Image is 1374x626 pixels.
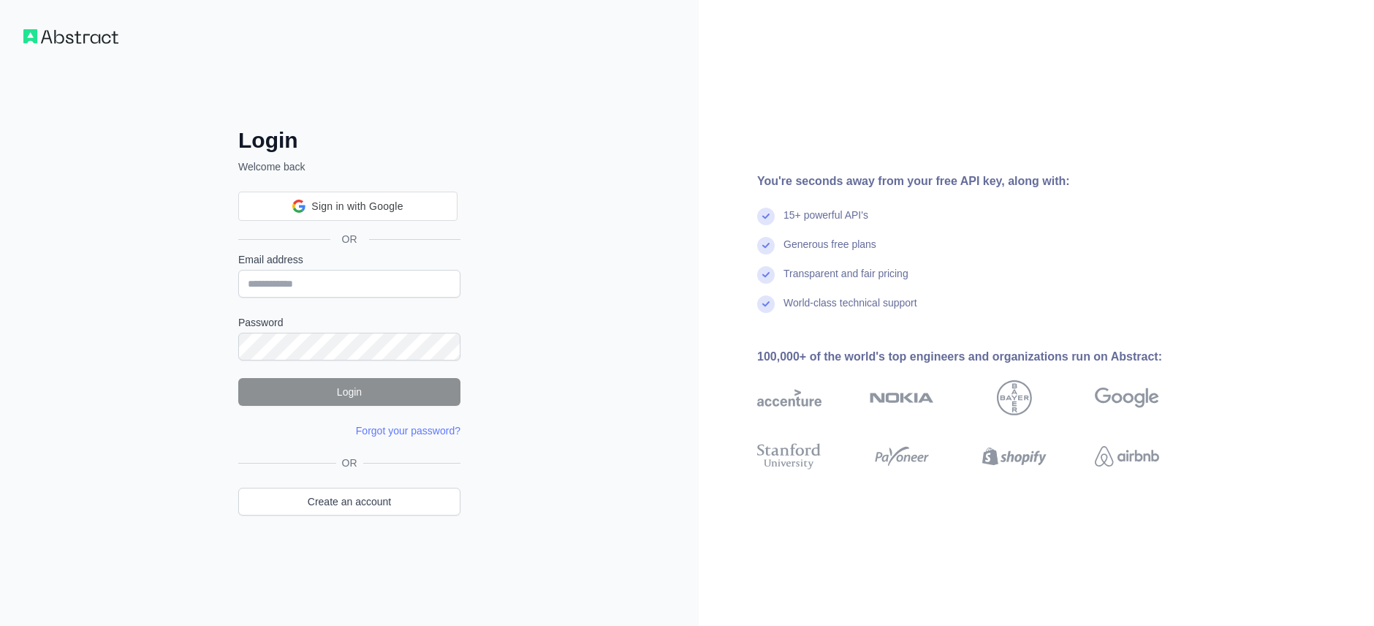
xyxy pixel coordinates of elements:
img: accenture [757,380,821,415]
a: Create an account [238,488,460,516]
a: Forgot your password? [356,425,460,437]
h2: Login [238,127,460,154]
img: check mark [757,295,775,313]
span: Sign in with Google [311,199,403,214]
img: check mark [757,237,775,254]
img: check mark [757,266,775,284]
img: bayer [997,380,1032,415]
div: World-class technical support [783,295,917,325]
img: google [1095,380,1159,415]
img: stanford university [757,440,821,472]
img: payoneer [870,440,934,472]
button: Login [238,378,460,406]
label: Email address [238,252,460,267]
div: 15+ powerful API's [783,208,868,237]
label: Password [238,315,460,330]
img: shopify [982,440,1047,472]
img: Workflow [23,29,118,44]
div: Generous free plans [783,237,876,266]
span: OR [330,232,369,246]
div: You're seconds away from your free API key, along with: [757,173,1206,190]
div: 100,000+ of the world's top engineers and organizations run on Abstract: [757,348,1206,366]
img: nokia [870,380,934,415]
img: check mark [757,208,775,225]
p: Welcome back [238,159,460,174]
div: Sign in with Google [238,192,458,221]
div: Transparent and fair pricing [783,266,908,295]
span: OR [336,456,363,470]
img: airbnb [1095,440,1159,472]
